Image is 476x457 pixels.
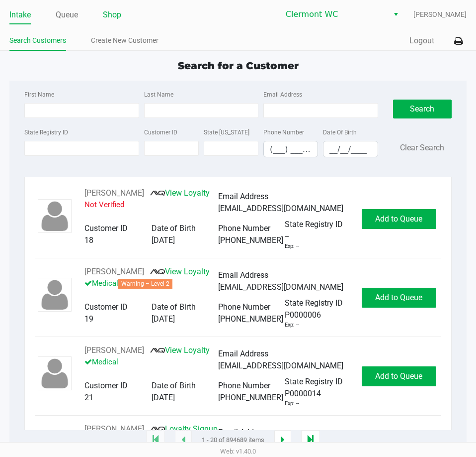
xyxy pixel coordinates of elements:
span: Add to Queue [375,214,422,224]
button: See customer info [84,187,144,199]
button: Add to Queue [362,288,436,308]
span: 21 [84,393,93,402]
a: View Loyalty [150,188,210,198]
label: State Registry ID [24,128,68,137]
button: Logout [409,35,434,47]
div: Exp: -- [285,321,299,330]
kendo-maskedtextbox: Format: MM/DD/YYYY [323,141,378,157]
button: See customer info [84,423,144,435]
span: [EMAIL_ADDRESS][DOMAIN_NAME] [218,282,343,292]
label: State [US_STATE] [204,128,249,137]
span: Search for a Customer [178,60,299,72]
label: Customer ID [144,128,177,137]
button: Search [393,100,452,118]
a: Queue [56,8,78,22]
p: Medical [84,356,218,368]
button: Add to Queue [362,209,436,229]
div: Exp: -- [285,242,299,251]
a: Shop [103,8,121,22]
button: Add to Queue [362,366,436,386]
span: Add to Queue [375,293,422,302]
span: [EMAIL_ADDRESS][DOMAIN_NAME] [218,361,343,370]
button: See customer info [84,344,144,356]
span: [PERSON_NAME] [413,9,467,20]
a: View Loyalty [150,345,210,355]
span: [DATE] [152,314,175,324]
a: Search Customers [9,34,66,47]
span: Email Address [218,270,268,280]
a: View Loyalty [150,267,210,276]
span: Date of Birth [152,302,196,312]
label: Date Of Birth [323,128,357,137]
app-submit-button: Previous [175,430,192,450]
p: Not Verified [84,199,218,211]
span: [EMAIL_ADDRESS][DOMAIN_NAME] [218,204,343,213]
span: Add to Queue [375,371,422,381]
label: Phone Number [263,128,304,137]
span: State Registry ID [285,298,343,308]
span: Date of Birth [152,381,196,390]
app-submit-button: Next [274,430,291,450]
app-submit-button: Move to first page [146,430,165,450]
span: [PHONE_NUMBER] [218,235,283,245]
label: Email Address [263,90,302,99]
a: Intake [9,8,31,22]
span: 19 [84,314,93,324]
input: Format: MM/DD/YYYY [323,141,377,157]
button: Clear Search [400,142,444,154]
label: First Name [24,90,54,99]
span: 18 [84,235,93,245]
span: Customer ID [84,381,128,390]
span: P0000014 [285,388,321,400]
span: [PHONE_NUMBER] [218,314,283,324]
span: Date of Birth [152,224,196,233]
span: Clermont WC [286,8,383,20]
span: State Registry ID [285,220,343,229]
span: Email Address [218,428,268,437]
span: State Registry ID [285,377,343,386]
span: Warning – Level 2 [118,279,172,289]
span: [DATE] [152,235,175,245]
span: Phone Number [218,302,270,312]
span: Email Address [218,192,268,201]
span: Customer ID [84,302,128,312]
a: Loyalty Signup [150,424,218,434]
span: Customer ID [84,224,128,233]
span: -- [285,230,289,242]
input: Format: (999) 999-9999 [264,141,317,157]
span: Phone Number [218,381,270,390]
span: [PHONE_NUMBER] [218,393,283,402]
div: Exp: -- [285,400,299,408]
span: Phone Number [218,224,270,233]
span: [DATE] [152,393,175,402]
a: Create New Customer [91,34,159,47]
span: P0000006 [285,309,321,321]
span: 1 - 20 of 894689 items [202,435,264,445]
p: Medical [84,278,218,289]
label: Last Name [144,90,173,99]
span: Email Address [218,349,268,358]
app-submit-button: Move to last page [301,430,320,450]
span: Web: v1.40.0 [220,448,256,455]
button: Select [389,5,403,23]
button: See customer info [84,266,144,278]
